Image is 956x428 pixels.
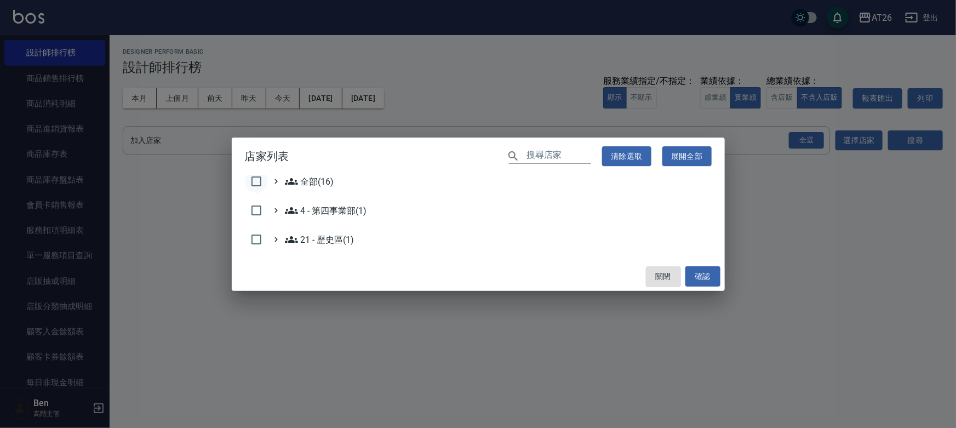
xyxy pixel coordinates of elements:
[285,233,354,246] span: 21 - 歷史區(1)
[232,138,725,175] h2: 店家列表
[285,175,334,188] span: 全部(16)
[646,266,681,287] button: 關閉
[602,146,651,167] button: 清除選取
[285,204,367,217] span: 4 - 第四事業部(1)
[526,148,591,164] input: 搜尋店家
[662,146,712,167] button: 展開全部
[685,266,720,287] button: 確認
